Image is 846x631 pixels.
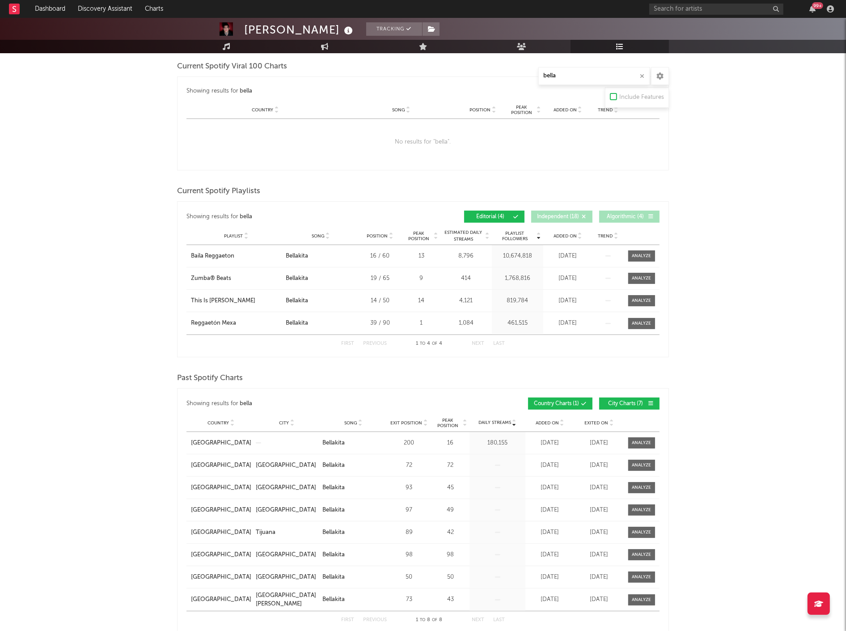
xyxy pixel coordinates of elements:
[494,252,541,261] div: 10,674,818
[598,107,613,113] span: Trend
[392,107,405,113] span: Song
[256,528,275,537] div: Tijuana
[256,506,318,515] a: [GEOGRAPHIC_DATA]
[493,618,505,623] button: Last
[434,506,467,515] div: 49
[177,373,243,384] span: Past Spotify Charts
[360,319,400,328] div: 39 / 90
[434,461,467,470] div: 72
[363,618,387,623] button: Previous
[322,461,385,470] a: Bellakita
[224,233,243,239] span: Playlist
[256,551,318,559] a: [GEOGRAPHIC_DATA]
[240,212,253,222] div: bella
[191,274,231,283] div: Zumba® Beats
[389,528,429,537] div: 89
[577,595,622,604] div: [DATE]
[434,439,467,448] div: 16
[322,528,345,537] div: Bellakita
[389,595,429,604] div: 73
[191,551,251,559] a: [GEOGRAPHIC_DATA]
[256,461,318,470] a: [GEOGRAPHIC_DATA]
[443,229,484,243] span: Estimated Daily Streams
[605,214,646,220] span: Algorithmic ( 4 )
[585,420,609,426] span: Exited On
[577,528,622,537] div: [DATE]
[360,252,400,261] div: 16 / 60
[191,439,251,448] a: [GEOGRAPHIC_DATA]
[494,231,536,241] span: Playlist Followers
[389,461,429,470] div: 72
[405,231,433,241] span: Peak Position
[360,274,400,283] div: 19 / 65
[493,341,505,346] button: Last
[389,439,429,448] div: 200
[528,506,572,515] div: [DATE]
[599,211,660,223] button: Algorithmic(4)
[186,119,660,165] div: No results for " bella ".
[191,483,251,492] a: [GEOGRAPHIC_DATA]
[528,573,572,582] div: [DATE]
[256,483,316,492] div: [GEOGRAPHIC_DATA]
[536,420,559,426] span: Added On
[434,595,467,604] div: 43
[472,439,523,448] div: 180,155
[472,618,484,623] button: Next
[286,319,308,328] div: Bellakita
[191,319,281,328] a: Reggaetón Mexa
[546,252,590,261] div: [DATE]
[256,591,318,609] a: [GEOGRAPHIC_DATA][PERSON_NAME]
[286,252,308,261] div: Bellakita
[649,4,783,15] input: Search for artists
[405,274,438,283] div: 9
[191,252,281,261] a: Baila Reggaeton
[322,506,385,515] a: Bellakita
[599,398,660,410] button: City Charts(7)
[494,274,541,283] div: 1,768,816
[405,615,454,626] div: 1 8 8
[322,439,345,448] div: Bellakita
[443,319,490,328] div: 1,084
[191,461,251,470] a: [GEOGRAPHIC_DATA]
[186,398,423,410] div: Showing results for
[577,551,622,559] div: [DATE]
[577,439,622,448] div: [DATE]
[322,595,385,604] a: Bellakita
[344,420,357,426] span: Song
[191,573,251,582] a: [GEOGRAPHIC_DATA]
[391,420,423,426] span: Exit Position
[420,342,426,346] span: to
[322,528,385,537] a: Bellakita
[546,274,590,283] div: [DATE]
[434,418,462,428] span: Peak Position
[472,341,484,346] button: Next
[598,233,613,239] span: Trend
[367,233,388,239] span: Position
[534,401,579,407] span: Country Charts ( 1 )
[256,551,316,559] div: [GEOGRAPHIC_DATA]
[191,528,251,537] a: [GEOGRAPHIC_DATA]
[191,595,251,604] a: [GEOGRAPHIC_DATA]
[619,92,664,103] div: Include Features
[546,296,590,305] div: [DATE]
[256,461,316,470] div: [GEOGRAPHIC_DATA]
[256,573,318,582] a: [GEOGRAPHIC_DATA]
[605,401,646,407] span: City Charts ( 7 )
[432,618,438,622] span: of
[279,420,289,426] span: City
[191,296,255,305] div: This Is [PERSON_NAME]
[191,274,281,283] a: Zumba® Beats
[322,573,385,582] a: Bellakita
[405,339,454,349] div: 1 4 4
[191,296,281,305] a: This Is [PERSON_NAME]
[366,22,422,36] button: Tracking
[286,296,308,305] div: Bellakita
[191,506,251,515] a: [GEOGRAPHIC_DATA]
